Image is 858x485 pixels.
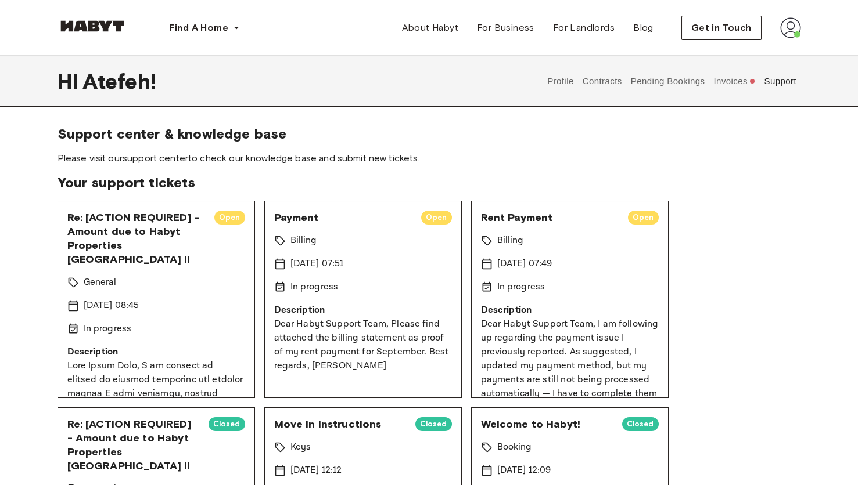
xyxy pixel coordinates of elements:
span: Closed [415,418,452,430]
span: Open [628,212,659,223]
p: [DATE] 12:09 [497,464,551,477]
span: Blog [633,21,654,35]
span: Payment [274,211,412,225]
img: Habyt [58,20,127,32]
a: For Business [468,16,544,39]
span: For Landlords [553,21,615,35]
p: General [84,276,117,289]
span: Please visit our to check our knowledge base and submit new tickets. [58,152,801,165]
span: Rent Payment [481,211,619,225]
span: Welcome to Habyt! [481,417,613,431]
span: Open [421,212,452,223]
p: [DATE] 07:51 [290,257,344,271]
button: Find A Home [160,16,249,39]
span: Move in instructions [274,417,406,431]
button: Pending Bookings [629,56,706,107]
a: Blog [624,16,663,39]
p: Description [274,303,452,317]
span: Re: [ACTION REQUIRED] - Amount due to Habyt Properties [GEOGRAPHIC_DATA] II [67,211,205,266]
span: Closed [209,418,245,430]
a: About Habyt [393,16,468,39]
div: user profile tabs [543,56,801,107]
span: Find A Home [169,21,228,35]
span: Support center & knowledge base [58,125,801,143]
span: About Habyt [402,21,458,35]
a: For Landlords [544,16,624,39]
p: Keys [290,440,311,454]
span: Re: [ACTION REQUIRED] - Amount due to Habyt Properties [GEOGRAPHIC_DATA] II [67,417,199,473]
span: For Business [477,21,534,35]
p: Dear Habyt Support Team, Please find attached the billing statement as proof of my rent payment f... [274,317,452,373]
button: Support [763,56,798,107]
p: [DATE] 12:12 [290,464,342,477]
img: avatar [780,17,801,38]
span: Atefeh ! [82,69,156,93]
p: Description [481,303,659,317]
button: Invoices [712,56,757,107]
span: Get in Touch [691,21,752,35]
p: Booking [497,440,532,454]
p: Billing [290,234,317,248]
span: Your support tickets [58,174,801,191]
span: Open [214,212,245,223]
p: Description [67,345,245,359]
button: Get in Touch [681,16,762,40]
button: Contracts [581,56,623,107]
p: In progress [84,322,132,336]
p: Billing [497,234,524,248]
p: [DATE] 07:49 [497,257,552,271]
span: Closed [622,418,659,430]
button: Profile [546,56,576,107]
p: In progress [497,280,545,294]
span: Hi [58,69,82,93]
p: In progress [290,280,339,294]
a: support center [123,153,188,164]
p: [DATE] 08:45 [84,299,139,313]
